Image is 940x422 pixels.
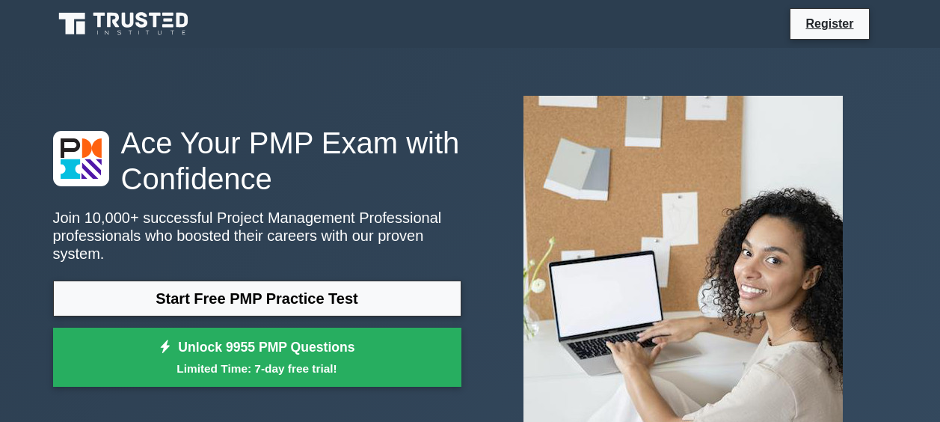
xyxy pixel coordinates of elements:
[53,209,461,263] p: Join 10,000+ successful Project Management Professional professionals who boosted their careers w...
[796,14,862,33] a: Register
[53,125,461,197] h1: Ace Your PMP Exam with Confidence
[72,360,443,377] small: Limited Time: 7-day free trial!
[53,281,461,316] a: Start Free PMP Practice Test
[53,328,461,388] a: Unlock 9955 PMP QuestionsLimited Time: 7-day free trial!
